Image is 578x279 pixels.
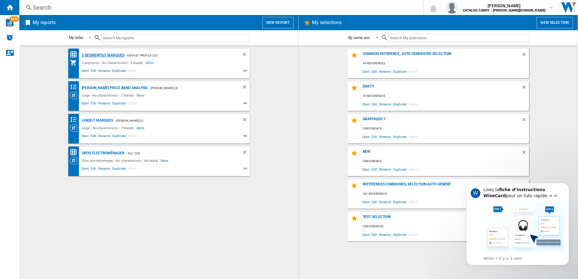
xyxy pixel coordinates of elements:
span: Open [80,133,90,140]
span: More [137,124,145,132]
span: Duplicate [392,198,408,206]
span: More [146,59,155,66]
span: Duplicate [111,133,127,140]
span: Share [127,166,138,173]
span: Open [361,165,371,173]
input: Search My reports [101,34,250,42]
span: Duplicate [392,133,408,141]
div: new [361,149,521,158]
button: New selection [537,17,573,28]
span: Rename [378,230,392,239]
span: Duplicate [392,67,408,75]
div: Delete [521,149,529,158]
span: Open [80,68,90,75]
span: Duplicate [392,100,408,108]
div: [PERSON_NAME] Price Band Analysis [80,84,148,92]
div: By name asc. [348,35,371,40]
span: Share [408,100,418,108]
div: Gros electroménager - No characteristic - No brand [80,157,161,164]
span: Edit [90,68,97,75]
span: Share [408,198,418,206]
div: Delete [242,117,250,124]
span: More [161,157,170,164]
div: Delete [242,52,250,59]
span: Edit [371,100,378,108]
span: Edit [371,198,378,206]
span: Edit [371,67,378,75]
span: Rename [378,100,392,108]
div: Gros electroménager [80,149,125,157]
span: Edit [90,101,97,108]
div: 2 segments - No characteristic - 5 brands [80,59,146,66]
div: Darty [361,84,521,92]
span: Rename [378,198,392,206]
div: - [PERSON_NAME] (2) [148,84,229,92]
div: 2 references [361,223,529,230]
div: Category View [70,157,80,164]
span: Open [361,100,371,108]
span: NEW [9,16,19,22]
div: Références communes, séléction auto généré [361,182,521,190]
div: Common reference, auto generated selection [361,52,521,60]
span: Share [408,67,418,75]
span: Duplicate [111,68,127,75]
div: Delete [521,117,529,125]
img: alerts-logo.svg [6,34,13,41]
span: Edit [371,165,378,173]
div: - "All" (23) [125,149,230,157]
b: CATALOG CANDY - [PERSON_NAME][DOMAIN_NAME] [463,8,545,12]
span: Open [80,101,90,108]
span: Duplicate [111,101,127,108]
span: Edit [90,166,97,173]
span: Share [127,68,138,75]
span: Edit [90,133,97,140]
button: New report [262,17,294,28]
span: Share [127,101,138,108]
h2: My reports [31,17,57,28]
div: Price Matrix [70,51,80,58]
h2: My selections [311,17,343,28]
div: 0 reference [361,158,529,165]
div: Linge - No characteristic - 7 brands [80,92,137,99]
span: Duplicate [392,165,408,173]
span: Rename [97,101,111,108]
span: Rename [378,67,392,75]
div: 0 reference [361,125,529,133]
span: Rename [97,68,111,75]
input: Search My selections [388,34,529,42]
div: 181 references [361,190,529,198]
span: More [137,92,145,99]
span: Duplicate [392,230,408,239]
div: Linge/7 marques [80,117,113,124]
div: Brands banding [70,116,80,123]
span: Open [80,166,90,173]
span: Share [127,133,138,140]
span: Rename [97,133,111,140]
div: Price Matrix [70,149,80,156]
span: Share [408,165,418,173]
span: Open [361,198,371,206]
div: Linge - No characteristic - 7 brands [80,124,137,132]
span: [PERSON_NAME] [463,3,545,9]
img: wise-card.svg [6,19,14,27]
span: Share [408,133,418,141]
div: 2 segments/7 marques [80,52,125,59]
div: 54 references [361,60,529,67]
span: Edit [371,230,378,239]
div: Delete [242,84,250,92]
div: Test Selection [361,215,521,223]
img: profile.jpg [446,2,458,14]
div: Delete [521,52,529,60]
span: Share [408,230,418,239]
span: Rename [378,133,392,141]
div: Brands banding [70,83,80,91]
span: Rename [97,166,111,173]
span: Open [361,67,371,75]
div: - Default profile (22) [125,52,230,59]
span: Open [361,230,371,239]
